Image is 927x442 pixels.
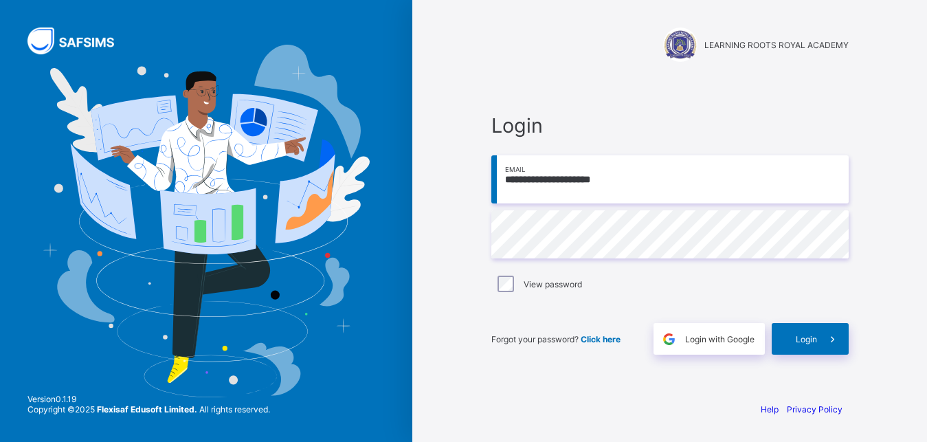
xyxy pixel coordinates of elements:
span: Copyright © 2025 All rights reserved. [27,404,270,415]
span: Login [491,113,849,137]
img: SAFSIMS Logo [27,27,131,54]
a: Click here [581,334,621,344]
span: LEARNING ROOTS ROYAL ACADEMY [704,40,849,50]
span: Login with Google [685,334,755,344]
a: Help [761,404,779,415]
span: Version 0.1.19 [27,394,270,404]
span: Login [796,334,817,344]
strong: Flexisaf Edusoft Limited. [97,404,197,415]
img: Hero Image [43,45,370,397]
img: google.396cfc9801f0270233282035f929180a.svg [661,331,677,347]
label: View password [524,279,582,289]
a: Privacy Policy [787,404,842,415]
span: Forgot your password? [491,334,621,344]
